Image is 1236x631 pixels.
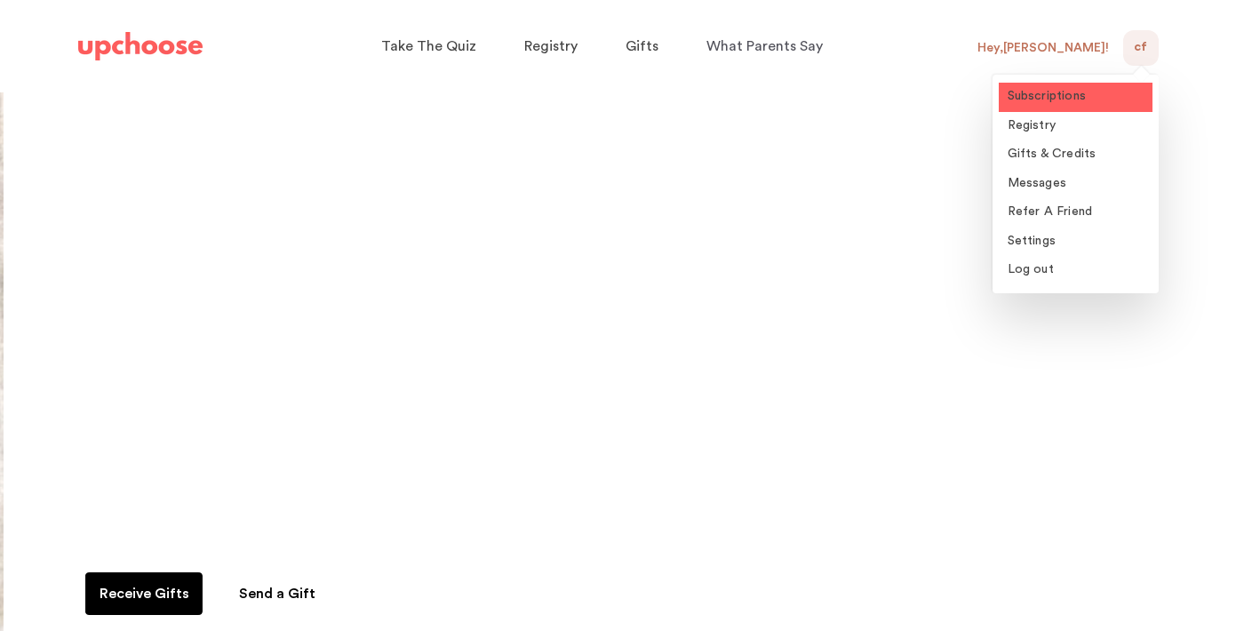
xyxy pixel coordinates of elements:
[1008,177,1067,189] span: Messages
[1134,37,1147,59] span: CF
[1008,263,1054,276] span: Log out
[524,39,578,53] span: Registry
[1008,235,1057,247] span: Settings
[999,228,1152,257] a: Settings
[999,170,1152,199] a: Messages
[1008,205,1093,218] span: Refer A Friend
[239,587,315,601] span: Send a Gift
[85,572,203,615] a: Receive Gifts
[1008,119,1057,132] span: Registry
[381,29,482,64] a: Take The Quiz
[84,469,502,512] h2: Want to fund it with gifts?
[524,29,583,64] a: Registry
[219,572,336,615] a: Send a Gift
[1008,148,1096,160] span: Gifts & Credits
[999,256,1152,285] a: Log out
[626,39,658,53] span: Gifts
[626,29,664,64] a: Gifts
[1008,90,1087,102] span: Subscriptions
[999,140,1152,170] a: Gifts & Credits
[999,198,1152,228] a: Refer A Friend
[381,39,476,53] span: Take The Quiz
[84,521,1218,549] p: Receive months of sustainable baby clothing as gifts.
[78,32,203,60] img: UpChoose
[706,29,828,64] a: What Parents Say
[999,83,1152,112] a: Subscriptions
[78,28,203,65] a: UpChoose
[999,112,1152,141] a: Registry
[977,40,1109,56] div: Hey, [PERSON_NAME] !
[100,583,189,604] p: Receive Gifts
[706,39,823,53] span: What Parents Say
